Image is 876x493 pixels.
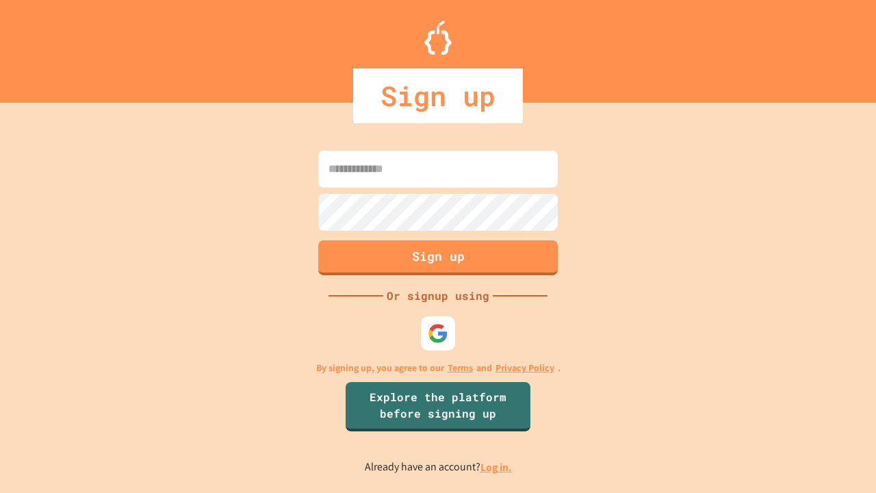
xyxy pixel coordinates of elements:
[495,361,554,375] a: Privacy Policy
[480,460,512,475] a: Log in.
[316,361,561,375] p: By signing up, you agree to our and .
[353,68,523,123] div: Sign up
[365,459,512,476] p: Already have an account?
[448,361,473,375] a: Terms
[424,21,452,55] img: Logo.svg
[346,382,530,431] a: Explore the platform before signing up
[318,240,558,275] button: Sign up
[428,323,448,344] img: google-icon.svg
[383,288,493,304] div: Or signup using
